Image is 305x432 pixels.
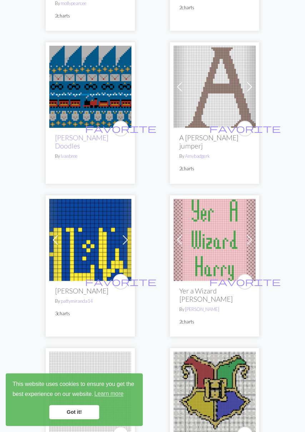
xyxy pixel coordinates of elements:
p: 2 charts [179,318,250,325]
h2: A [PERSON_NAME] jumperj [179,134,250,150]
span: This website uses cookies to ensure you get the best experience on our website. [12,380,136,400]
a: learn more about cookies [93,389,125,400]
button: favourite [237,274,253,290]
a: Amybadgerk [185,153,210,159]
img: Harry Potter [49,199,131,281]
a: A Harry Potter jumperj [174,82,256,89]
a: Harry Potter [49,235,131,242]
span: favorite [85,123,156,134]
a: lvanbree [61,153,77,159]
span: favorite [209,123,281,134]
span: favorite [209,276,281,287]
p: By [179,153,250,160]
h2: [PERSON_NAME] [55,287,126,295]
i: favourite [209,275,281,289]
a: [PERSON_NAME] [185,306,219,312]
p: 3 charts [55,310,126,317]
img: Harry Potter Doodles [49,46,131,128]
a: mollypearcee [61,0,86,6]
p: By [179,306,250,313]
a: images harry poter.jpg [174,388,256,395]
img: Yer a Wizard Harry [174,199,256,281]
button: favourite [237,121,253,136]
p: 2 charts [179,4,250,11]
div: cookieconsent [6,373,143,426]
a: [PERSON_NAME] Doodles [55,134,109,150]
a: pattymiranda14 [61,298,92,304]
button: favourite [113,274,129,290]
i: favourite [209,121,281,136]
a: Yer a Wizard Harry [174,235,256,242]
a: Harry Potter Doodles [49,82,131,89]
p: By [55,153,126,160]
span: favorite [85,276,156,287]
h2: Yer a Wizard [PERSON_NAME] [179,287,250,303]
button: favourite [113,121,129,136]
p: 2 charts [179,165,250,172]
img: A Harry Potter jumperj [174,46,256,128]
i: favourite [85,121,156,136]
i: favourite [85,275,156,289]
p: By [55,298,126,305]
p: 2 charts [55,12,126,19]
a: dismiss cookie message [49,405,99,420]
